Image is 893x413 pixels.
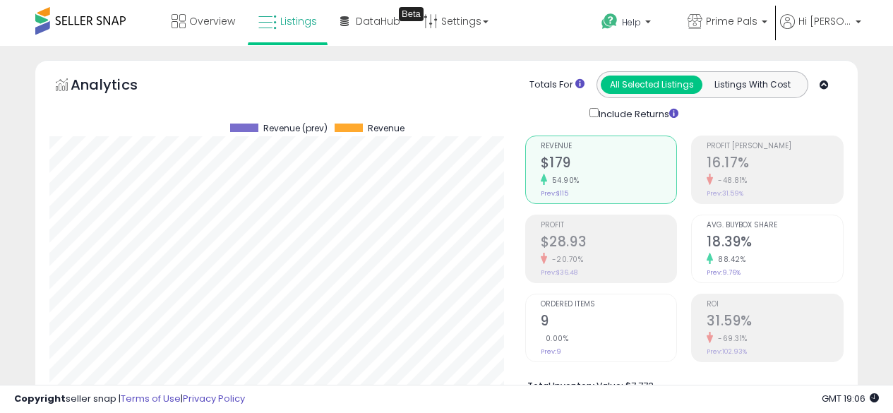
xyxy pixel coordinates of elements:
h2: $28.93 [541,234,677,253]
h2: $179 [541,155,677,174]
span: Prime Pals [706,14,757,28]
small: Prev: 31.59% [707,189,743,198]
small: 0.00% [541,333,569,344]
span: Avg. Buybox Share [707,222,843,229]
span: ROI [707,301,843,309]
small: Prev: 102.93% [707,347,747,356]
div: Totals For [529,78,585,92]
small: -48.81% [713,175,748,186]
strong: Copyright [14,392,66,405]
a: Hi [PERSON_NAME] [780,14,861,46]
div: Include Returns [579,105,695,121]
a: Terms of Use [121,392,181,405]
i: Get Help [601,13,618,30]
small: Prev: 9 [541,347,561,356]
span: Revenue [368,124,404,133]
span: Help [622,16,641,28]
span: Profit [PERSON_NAME] [707,143,843,150]
h2: 9 [541,313,677,332]
span: Hi [PERSON_NAME] [798,14,851,28]
h2: 31.59% [707,313,843,332]
a: Help [590,2,675,46]
button: All Selected Listings [601,76,702,94]
small: Prev: 9.76% [707,268,741,277]
span: Profit [541,222,677,229]
div: seller snap | | [14,393,245,406]
h2: 16.17% [707,155,843,174]
span: Revenue [541,143,677,150]
a: Privacy Policy [183,392,245,405]
span: Overview [189,14,235,28]
span: 2025-09-9 19:06 GMT [822,392,879,405]
small: Prev: $115 [541,189,568,198]
small: -69.31% [713,333,748,344]
span: Listings [280,14,317,28]
span: Ordered Items [541,301,677,309]
div: Tooltip anchor [399,7,424,21]
span: DataHub [356,14,400,28]
small: -20.70% [547,254,584,265]
span: Revenue (prev) [263,124,328,133]
small: Prev: $36.48 [541,268,577,277]
small: 54.90% [547,175,580,186]
button: Listings With Cost [702,76,803,94]
small: 88.42% [713,254,745,265]
h2: 18.39% [707,234,843,253]
h5: Analytics [71,75,165,98]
